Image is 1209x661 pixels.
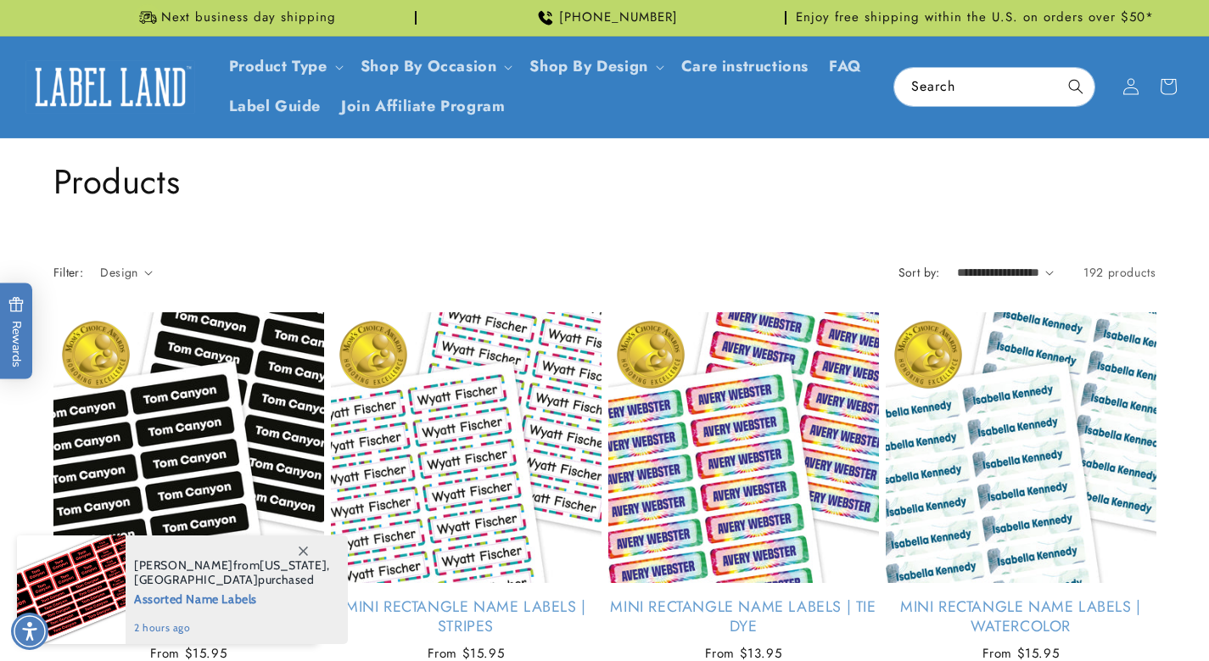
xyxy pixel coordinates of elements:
h2: Filter: [53,264,84,282]
a: Label Guide [219,87,332,126]
span: Label Guide [229,97,322,116]
span: [PERSON_NAME] [134,557,233,573]
span: [PHONE_NUMBER] [559,9,678,26]
span: 192 products [1083,264,1156,281]
a: Mini Rectangle Name Labels | Stripes [331,597,602,637]
a: Mini Rectangle Name Labels | Tie Dye [608,597,879,637]
a: Mini Rectangle Name Labels | Watercolor [886,597,1156,637]
h1: Products [53,160,1156,204]
div: Accessibility Menu [11,613,48,650]
span: [GEOGRAPHIC_DATA] [134,572,258,587]
button: Search [1057,68,1094,105]
img: Label Land [25,60,195,113]
span: Enjoy free shipping within the U.S. on orders over $50* [796,9,1154,26]
a: Join Affiliate Program [331,87,515,126]
span: Design [100,264,137,281]
span: [US_STATE] [260,557,327,573]
label: Sort by: [898,264,940,281]
summary: Shop By Occasion [350,47,520,87]
span: Assorted Name Labels [134,587,330,608]
summary: Design (0 selected) [100,264,153,282]
a: Care instructions [671,47,819,87]
a: Product Type [229,55,327,77]
span: Shop By Occasion [361,57,497,76]
summary: Product Type [219,47,350,87]
a: FAQ [819,47,872,87]
span: 2 hours ago [134,620,330,636]
span: Next business day shipping [161,9,336,26]
span: Rewards [8,296,25,367]
summary: Shop By Design [519,47,670,87]
span: from , purchased [134,558,330,587]
span: Care instructions [681,57,809,76]
a: Label Land [20,54,202,120]
a: Shop By Design [529,55,647,77]
span: Join Affiliate Program [341,97,505,116]
span: FAQ [829,57,862,76]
